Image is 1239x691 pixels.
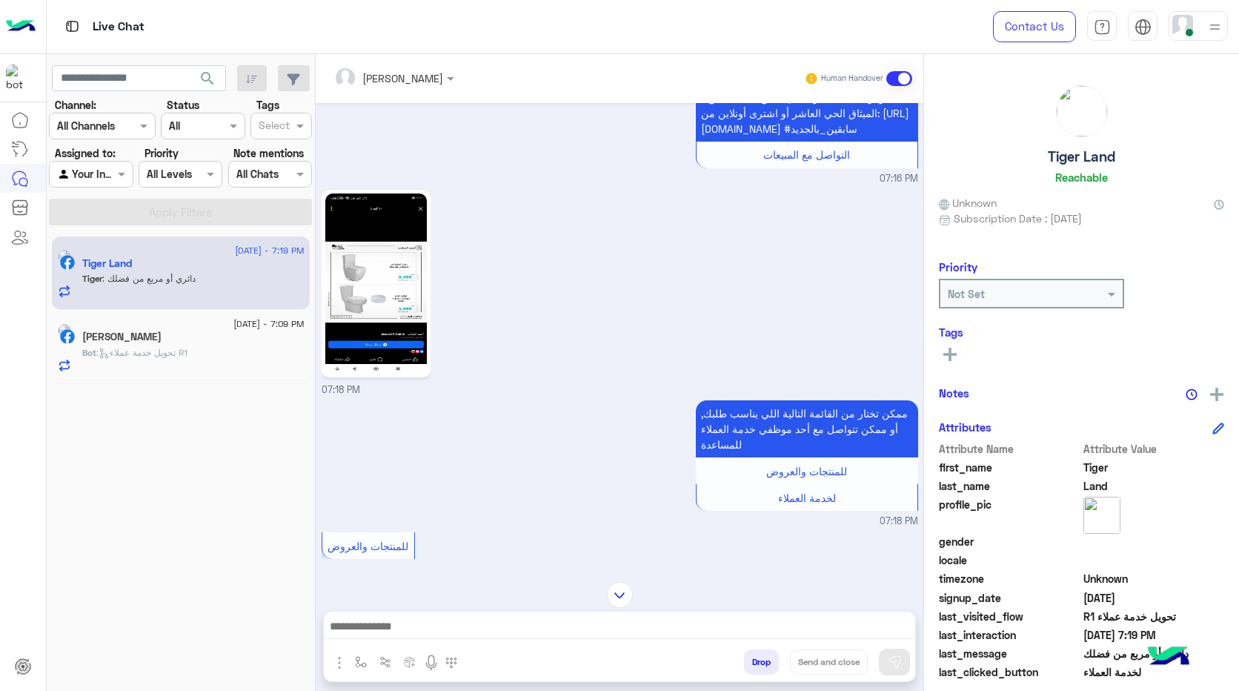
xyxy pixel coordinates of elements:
label: Priority [145,145,179,161]
img: notes [1186,389,1198,400]
img: tab [63,17,82,36]
small: Human Handover [821,73,883,85]
span: 2025-09-16T16:17:02.67Z [1083,590,1225,606]
span: Attribute Name [939,441,1080,457]
span: 07:16 PM [880,172,918,186]
span: 07:18 PM [322,566,360,577]
button: select flow [349,649,373,674]
img: send voice note [422,654,440,672]
button: search [190,65,226,97]
span: Tiger [1083,460,1225,475]
span: 07:18 PM [880,515,918,529]
img: tab [1135,19,1152,36]
span: Land [1083,478,1225,494]
span: Unknown [939,195,997,211]
img: add [1210,388,1223,401]
span: لخدمة العملاء [1083,664,1225,680]
span: search [199,70,216,87]
span: دائري أو مربع من فضلك [1083,646,1225,661]
label: Note mentions [233,145,304,161]
h6: Reachable [1055,171,1108,184]
img: Facebook [60,329,75,344]
span: timezone [939,571,1080,586]
h6: Tags [939,325,1224,339]
span: [DATE] - 7:19 PM [235,244,304,257]
span: profile_pic [939,497,1080,531]
span: first_name [939,460,1080,475]
a: Contact Us [993,11,1076,42]
img: picture [1057,86,1107,136]
span: للمنتجات والعروض [766,465,847,477]
span: للمنتجات والعروض [328,540,408,552]
span: تحويل خدمة عملاء R1 [1083,609,1225,624]
span: 2025-09-16T16:19:34.537Z [1083,627,1225,643]
img: scroll [607,582,633,608]
img: profile [1206,18,1224,36]
p: Live Chat [93,17,145,37]
img: tab [1094,19,1111,36]
span: Unknown [1083,571,1225,586]
span: Subscription Date : [DATE] [954,211,1082,226]
button: create order [398,649,422,674]
label: Assigned to: [55,145,116,161]
img: make a call [445,657,457,669]
img: 322208621163248 [6,65,33,91]
img: picture [1083,497,1120,534]
img: select flow [355,656,367,668]
img: Facebook [60,255,75,270]
a: tab [1087,11,1117,42]
span: Tiger [82,273,102,284]
img: create order [404,656,416,668]
img: Logo [6,11,36,42]
img: picture [58,250,71,263]
span: دائري أو مربع من فضلك [102,273,196,284]
img: hulul-logo.png [1143,632,1195,684]
span: : تحويل خدمة عملاء R1 [96,347,187,358]
img: send attachment [330,654,348,672]
span: last_visited_flow [939,609,1080,624]
label: Channel: [55,97,96,113]
label: Status [167,97,199,113]
span: [DATE] - 7:09 PM [233,317,304,331]
span: null [1083,552,1225,568]
span: null [1083,534,1225,549]
h6: Attributes [939,420,991,434]
button: Apply Filters [49,199,312,225]
img: picture [58,324,71,337]
span: last_interaction [939,627,1080,643]
img: 528689588_1301619561693204_4940229778215646737_n.jpg [325,194,427,374]
span: التواصل مع المبيعات [763,148,850,161]
h5: Tiger Land [82,257,132,270]
label: Tags [256,97,279,113]
h5: Tiger Land [1048,148,1115,165]
img: userImage [1172,15,1193,36]
span: 07:18 PM [322,384,360,395]
span: gender [939,534,1080,549]
span: لخدمة العملاء [778,492,836,504]
h6: Priority [939,260,977,274]
span: last_clicked_button [939,664,1080,680]
span: Attribute Value [1083,441,1225,457]
span: Bot [82,347,96,358]
h5: Akram Elmonshed [82,331,162,343]
span: last_message [939,646,1080,661]
button: Send and close [790,649,868,675]
h6: Notes [939,386,969,400]
span: locale [939,552,1080,568]
img: send message [887,655,902,669]
button: Drop [744,649,779,675]
span: signup_date [939,590,1080,606]
p: 16/9/2025, 7:18 PM [696,400,918,457]
img: Trigger scenario [379,656,391,668]
span: last_name [939,478,1080,494]
button: Trigger scenario [373,649,398,674]
div: Select [256,117,290,136]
